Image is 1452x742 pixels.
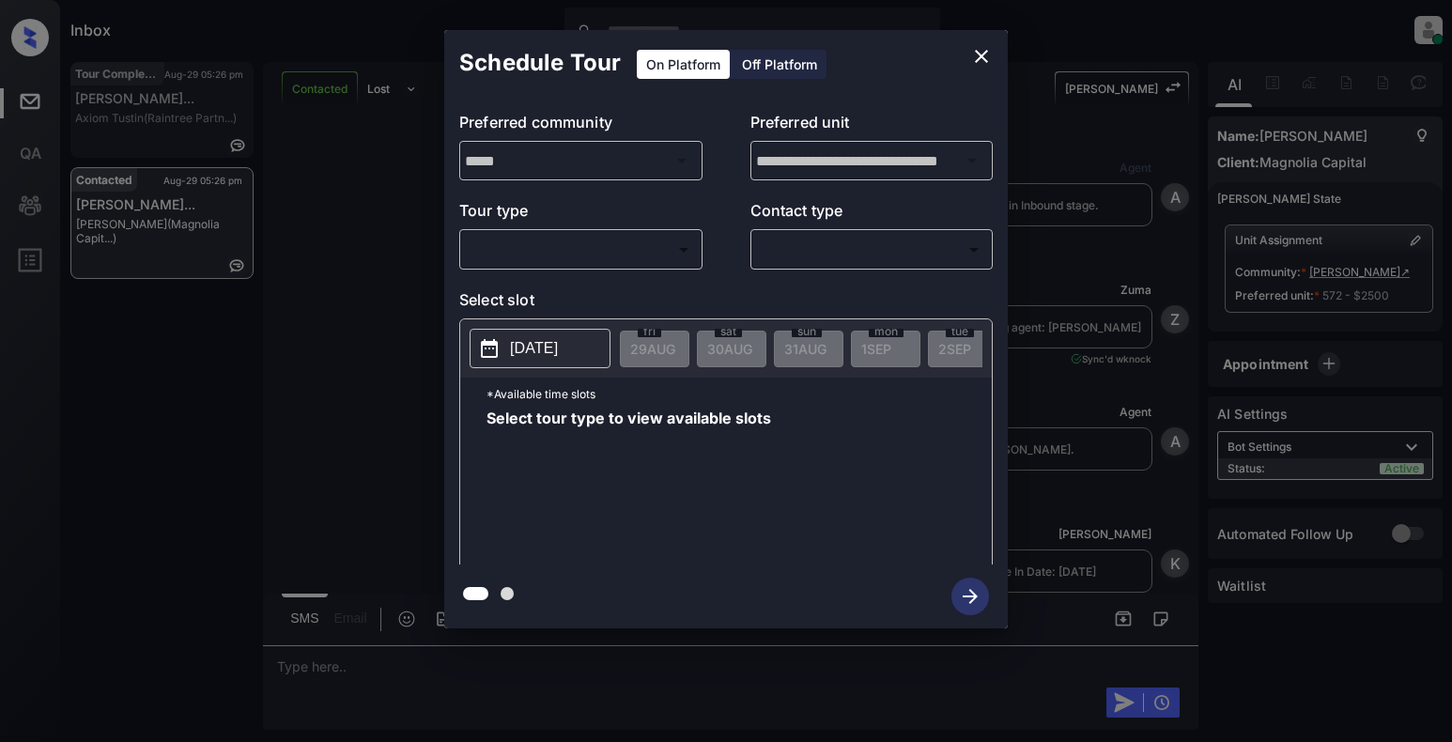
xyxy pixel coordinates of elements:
p: Preferred unit [750,111,994,141]
p: Select slot [459,288,993,318]
p: [DATE] [510,337,558,360]
div: Off Platform [733,50,826,79]
p: Tour type [459,199,703,229]
p: Preferred community [459,111,703,141]
button: [DATE] [470,329,610,368]
p: *Available time slots [487,378,992,410]
div: On Platform [637,50,730,79]
span: Select tour type to view available slots [487,410,771,561]
p: Contact type [750,199,994,229]
h2: Schedule Tour [444,30,636,96]
button: close [963,38,1000,75]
